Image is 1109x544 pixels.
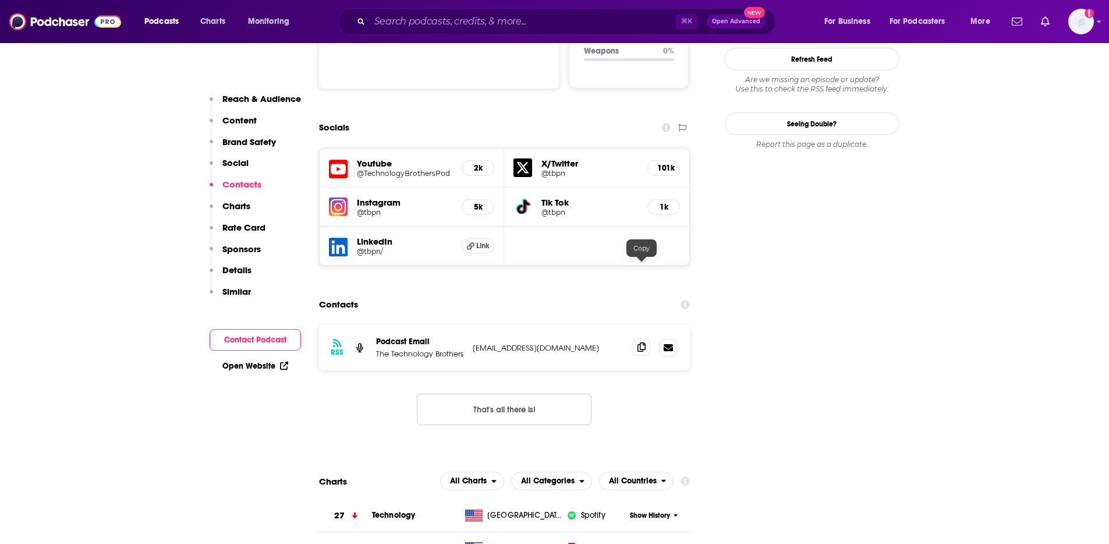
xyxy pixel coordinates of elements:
[376,337,463,347] p: Podcast Email
[319,476,347,487] h2: Charts
[541,169,638,178] a: @tbpn
[541,208,638,217] a: @tbpn
[725,112,899,135] a: Seeing Double?
[144,13,179,30] span: Podcasts
[725,48,899,70] button: Refresh Feed
[581,510,605,521] span: Spotify
[240,12,304,31] button: open menu
[511,472,592,490] h2: Categories
[193,12,232,31] a: Charts
[440,472,504,490] button: open menu
[357,158,453,169] h5: Youtube
[331,348,343,357] h3: RSS
[319,116,349,139] h2: Socials
[222,243,261,255] p: Sponsors
[222,93,301,104] p: Reach & Audience
[222,115,257,126] p: Content
[200,13,225,30] span: Charts
[210,179,261,200] button: Contacts
[663,46,674,56] p: 0 %
[222,157,249,168] p: Social
[473,343,624,353] p: [EMAIL_ADDRESS][DOMAIN_NAME]
[472,163,484,173] h5: 2k
[1068,9,1094,34] button: Show profile menu
[210,93,301,115] button: Reach & Audience
[222,361,288,371] a: Open Website
[222,179,261,190] p: Contacts
[349,8,786,35] div: Search podcasts, credits, & more...
[210,136,276,158] button: Brand Safety
[357,208,453,217] a: @tbpn
[824,13,870,30] span: For Business
[725,75,899,94] div: Are we missing an episode or update? Use this to check the RSS feed immediately.
[334,509,345,522] h3: 27
[329,197,348,216] img: iconImage
[136,12,194,31] button: open menu
[599,472,674,490] button: open menu
[970,13,990,30] span: More
[222,222,265,233] p: Rate Card
[376,349,463,359] p: The Technology Brothers
[890,13,945,30] span: For Podcasters
[882,12,962,31] button: open menu
[725,140,899,149] div: Report this page as a duplicate.
[707,15,766,29] button: Open AdvancedNew
[370,12,676,31] input: Search podcasts, credits, & more...
[462,238,494,253] a: Link
[357,247,453,256] a: @tbpn/
[541,197,638,208] h5: Tik Tok
[210,222,265,243] button: Rate Card
[460,510,567,521] a: [GEOGRAPHIC_DATA]
[210,286,251,308] button: Similar
[1036,12,1054,31] a: Show notifications dropdown
[712,19,760,24] span: Open Advanced
[962,12,1005,31] button: open menu
[210,264,251,286] button: Details
[609,477,657,485] span: All Countries
[487,510,563,521] span: United States
[210,115,257,136] button: Content
[541,158,638,169] h5: X/Twitter
[319,294,358,316] h2: Contacts
[816,12,885,31] button: open menu
[210,329,301,351] button: Contact Podcast
[657,163,670,173] h5: 101k
[744,7,765,18] span: New
[567,511,576,520] img: iconImage
[440,472,504,490] h2: Platforms
[1085,9,1094,18] svg: Add a profile image
[357,169,453,178] a: @TechnologyBrothersPod
[222,136,276,147] p: Brand Safety
[1068,9,1094,34] img: User Profile
[657,202,670,212] h5: 1k
[319,500,372,532] a: 27
[676,14,697,29] span: ⌘ K
[9,10,121,33] img: Podchaser - Follow, Share and Rate Podcasts
[357,197,453,208] h5: Instagram
[472,202,484,212] h5: 5k
[476,241,490,250] span: Link
[222,264,251,275] p: Details
[357,236,453,247] h5: LinkedIn
[630,511,670,521] span: Show History
[222,286,251,297] p: Similar
[599,472,674,490] h2: Countries
[210,243,261,265] button: Sponsors
[210,200,250,222] button: Charts
[626,239,657,257] div: Copy
[567,510,626,521] a: iconImageSpotify
[1007,12,1027,31] a: Show notifications dropdown
[372,510,416,520] a: Technology
[1068,9,1094,34] span: Logged in as inkhouseNYC
[210,157,249,179] button: Social
[511,472,592,490] button: open menu
[521,477,575,485] span: All Categories
[222,200,250,211] p: Charts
